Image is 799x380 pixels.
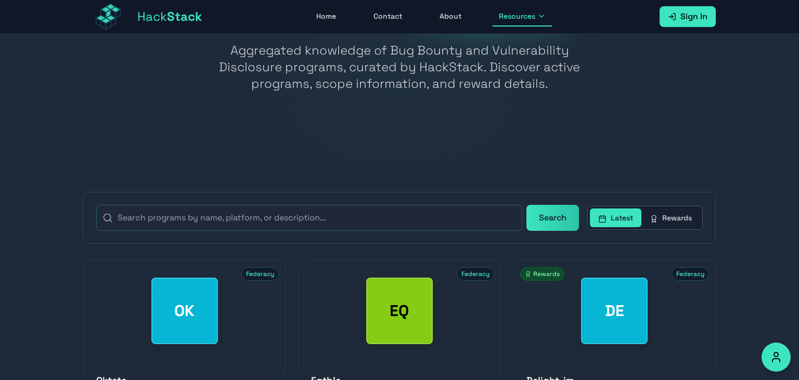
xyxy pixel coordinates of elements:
span: Sign In [680,10,707,23]
span: Resources [499,11,535,21]
span: Federacy [457,267,494,281]
a: Contact [367,7,408,27]
span: Federacy [672,267,709,281]
div: Delight-im [581,278,648,344]
button: Latest [590,208,641,227]
a: Home [310,7,342,27]
input: Search programs by name, platform, or description... [96,205,522,231]
button: Search [526,205,579,231]
button: Rewards [641,208,700,227]
div: Okteto [151,278,218,344]
span: Rewards [520,267,564,281]
div: Eqtble [366,278,433,344]
span: Stack [167,8,202,24]
p: Aggregated knowledge of Bug Bounty and Vulnerability Disclosure programs, curated by HackStack. D... [200,42,599,92]
button: Accessibility Options [762,343,791,372]
button: Resources [493,7,552,27]
span: Hack [137,8,202,25]
a: Sign In [660,6,716,27]
span: Federacy [241,267,279,281]
a: About [433,7,468,27]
